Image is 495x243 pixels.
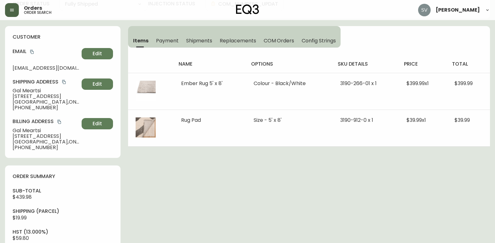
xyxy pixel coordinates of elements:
[93,81,102,88] span: Edit
[452,61,485,67] h4: total
[179,61,241,67] h4: name
[82,118,113,129] button: Edit
[264,37,294,44] span: COM Orders
[181,80,223,87] span: Ember Rug 5' x 8'
[338,61,394,67] h4: sku details
[302,37,336,44] span: Config Strings
[455,80,473,87] span: $399.99
[13,214,27,221] span: $19.99
[404,61,442,67] h4: price
[418,4,431,16] img: 0ef69294c49e88f033bcbeb13310b844
[236,4,259,14] img: logo
[61,79,67,85] button: copy
[93,120,102,127] span: Edit
[13,173,113,180] h4: order summary
[13,145,79,150] span: [PHONE_NUMBER]
[156,37,179,44] span: Payment
[406,116,426,124] span: $39.99 x 1
[181,116,201,124] span: Rug Pad
[24,6,42,11] span: Orders
[13,48,79,55] h4: Email
[13,235,29,242] span: $59.80
[13,99,79,105] span: [GEOGRAPHIC_DATA] , ON , M4P 0E3 , CA
[251,61,328,67] h4: options
[82,78,113,90] button: Edit
[13,34,113,40] h4: customer
[13,139,79,145] span: [GEOGRAPHIC_DATA] , ON , M4P 0E3 , CA
[93,50,102,57] span: Edit
[82,48,113,59] button: Edit
[56,119,62,125] button: copy
[13,208,113,215] h4: Shipping ( Parcel )
[136,81,156,101] img: c8cfbb29-39a2-4e5e-879b-a29ba8f1cb0e.jpg
[13,133,79,139] span: [STREET_ADDRESS]
[13,187,113,194] h4: sub-total
[29,49,35,55] button: copy
[13,229,113,235] h4: hst (13.000%)
[254,81,325,86] li: Colour - Black/White
[254,117,325,123] li: Size - 5' x 8'
[13,128,79,133] span: Gal Meartsi
[406,80,429,87] span: $399.99 x 1
[436,8,480,13] span: [PERSON_NAME]
[13,88,79,94] span: Gal Meartsi
[13,193,32,201] span: $439.98
[133,37,148,44] span: Items
[340,80,377,87] span: 3190-266-01 x 1
[340,116,373,124] span: 3190-912-0 x 1
[13,94,79,99] span: [STREET_ADDRESS]
[220,37,256,44] span: Replacements
[455,116,470,124] span: $39.99
[13,118,79,125] h4: Billing Address
[136,117,156,138] img: 3297cbf9-8d5c-461b-a8a9-3a5dd7b8f5ac.jpg
[13,78,79,85] h4: Shipping Address
[24,11,51,14] h5: order search
[13,105,79,111] span: [PHONE_NUMBER]
[186,37,213,44] span: Shipments
[13,65,79,71] span: [EMAIL_ADDRESS][DOMAIN_NAME]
